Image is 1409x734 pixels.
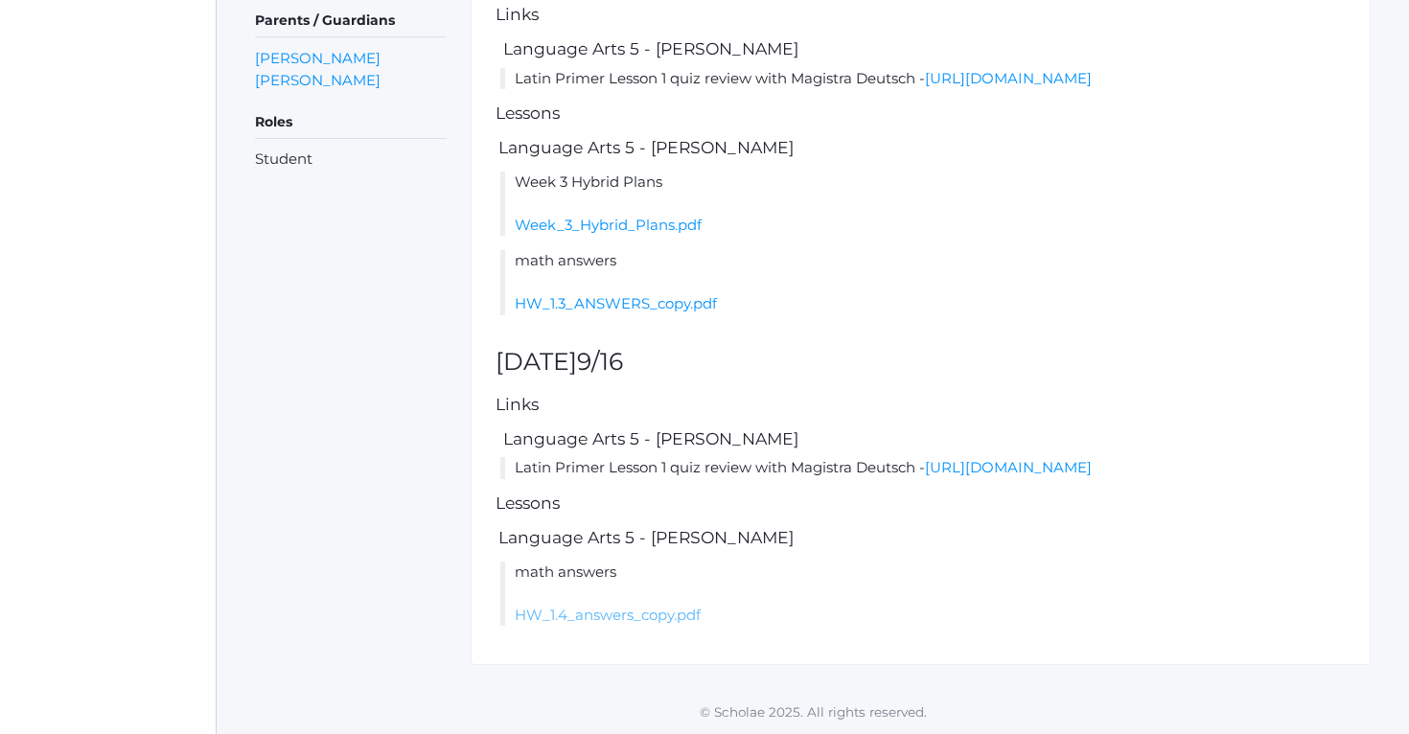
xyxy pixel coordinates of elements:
[255,5,447,37] h5: Parents / Guardians
[500,430,1346,448] h5: Language Arts 5 - [PERSON_NAME]
[255,106,447,139] h5: Roles
[496,104,1346,123] h5: Lessons
[500,250,1346,315] li: math answers
[515,606,701,624] a: HW_1.4_answers_copy.pdf
[255,69,381,91] a: [PERSON_NAME]
[500,562,1346,627] li: math answers
[217,702,1409,722] p: © Scholae 2025. All rights reserved.
[496,396,1346,414] h5: Links
[500,40,1346,58] h5: Language Arts 5 - [PERSON_NAME]
[925,458,1092,476] a: [URL][DOMAIN_NAME]
[515,216,702,234] a: Week_3_Hybrid_Plans.pdf
[496,494,1346,513] h5: Lessons
[500,172,1346,237] li: Week 3 Hybrid Plans
[496,349,1346,376] h2: [DATE]
[255,149,447,171] li: Student
[925,69,1092,87] a: [URL][DOMAIN_NAME]
[500,457,1346,479] li: Latin Primer Lesson 1 quiz review with Magistra Deutsch -
[496,139,1346,157] h5: Language Arts 5 - [PERSON_NAME]
[500,68,1346,90] li: Latin Primer Lesson 1 quiz review with Magistra Deutsch -
[577,347,623,376] span: 9/16
[255,47,381,69] a: [PERSON_NAME]
[496,6,1346,24] h5: Links
[496,529,1346,547] h5: Language Arts 5 - [PERSON_NAME]
[515,294,717,312] a: HW_1.3_ANSWERS_copy.pdf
